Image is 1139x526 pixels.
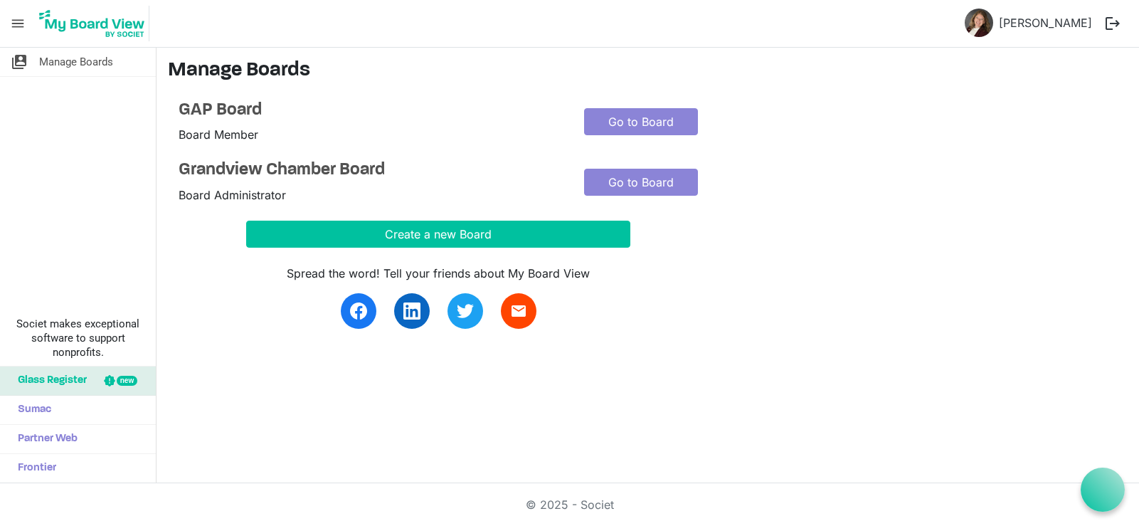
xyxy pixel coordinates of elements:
[246,221,630,248] button: Create a new Board
[6,317,149,359] span: Societ makes exceptional software to support nonprofits.
[11,454,56,483] span: Frontier
[179,127,258,142] span: Board Member
[501,293,536,329] a: email
[403,303,420,320] img: linkedin.svg
[350,303,367,320] img: facebook.svg
[168,59,1128,83] h3: Manage Boards
[965,9,993,37] img: tJbYfo1-xh57VIH1gYN_mKnMRz4si02OYbcVZkzlKCxTqCbmiLbIdHyFreohGWq5yUaoa5ScBmu14Z88-zQ12Q_thumb.png
[179,188,286,202] span: Board Administrator
[39,48,113,76] span: Manage Boards
[11,48,28,76] span: switch_account
[179,100,563,121] a: GAP Board
[1098,9,1128,38] button: logout
[35,6,155,41] a: My Board View Logo
[526,498,614,512] a: © 2025 - Societ
[11,425,78,453] span: Partner Web
[11,367,87,395] span: Glass Register
[246,265,630,282] div: Spread the word! Tell your friends about My Board View
[457,303,474,320] img: twitter.svg
[993,9,1098,37] a: [PERSON_NAME]
[179,160,563,181] a: Grandview Chamber Board
[584,108,698,135] a: Go to Board
[117,376,137,386] div: new
[35,6,149,41] img: My Board View Logo
[584,169,698,196] a: Go to Board
[4,10,31,37] span: menu
[510,303,527,320] span: email
[11,396,51,424] span: Sumac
